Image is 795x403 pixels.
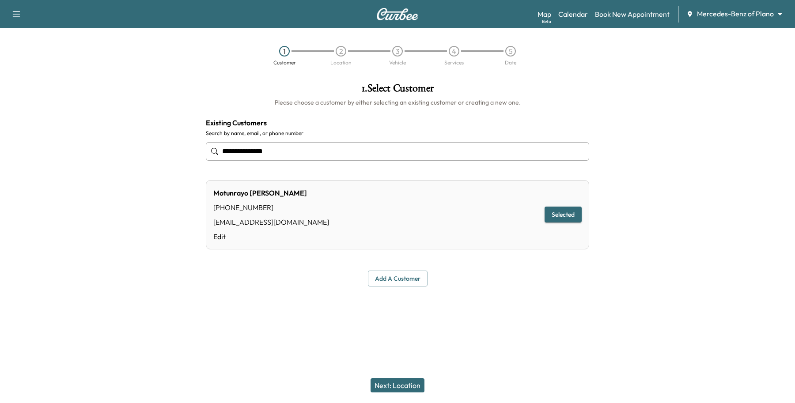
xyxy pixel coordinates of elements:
div: 2 [336,46,346,56]
a: Calendar [558,9,588,19]
button: Add a customer [368,271,428,287]
a: MapBeta [538,9,551,19]
label: Search by name, email, or phone number [206,130,589,137]
div: 3 [392,46,403,56]
div: Location [330,60,352,65]
span: Mercedes-Benz of Plano [697,9,774,19]
div: Customer [273,60,296,65]
h6: Please choose a customer by either selecting an existing customer or creating a new one. [206,98,589,107]
h4: Existing Customers [206,117,589,128]
div: Services [444,60,464,65]
div: Date [505,60,516,65]
button: Next: Location [371,378,424,392]
button: Selected [545,207,582,223]
div: Beta [542,18,551,25]
a: Book New Appointment [595,9,670,19]
div: 4 [449,46,459,56]
div: Motunrayo [PERSON_NAME] [213,188,329,198]
img: Curbee Logo [376,8,419,20]
div: [EMAIL_ADDRESS][DOMAIN_NAME] [213,217,329,227]
div: 1 [279,46,290,56]
div: Vehicle [389,60,406,65]
h1: 1 . Select Customer [206,83,589,98]
div: 5 [505,46,516,56]
div: [PHONE_NUMBER] [213,202,329,213]
a: Edit [213,231,329,242]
